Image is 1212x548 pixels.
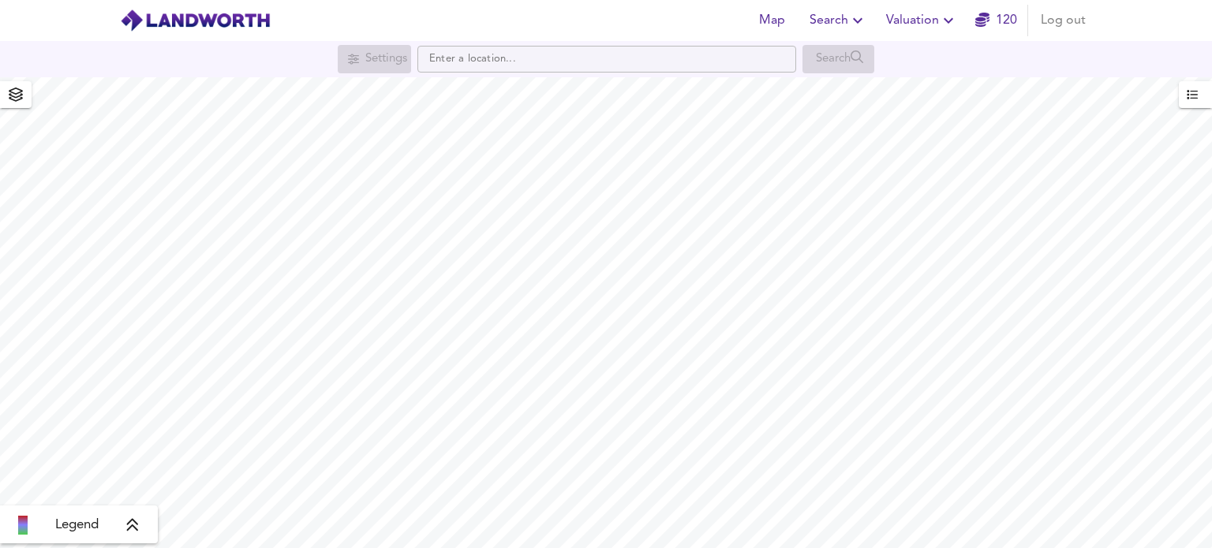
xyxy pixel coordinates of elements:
[55,516,99,535] span: Legend
[1034,5,1092,36] button: Log out
[886,9,958,32] span: Valuation
[120,9,271,32] img: logo
[417,46,796,73] input: Enter a location...
[1041,9,1086,32] span: Log out
[975,9,1017,32] a: 120
[338,45,411,73] div: Search for a location first or explore the map
[802,45,874,73] div: Search for a location first or explore the map
[971,5,1021,36] button: 120
[746,5,797,36] button: Map
[880,5,964,36] button: Valuation
[753,9,791,32] span: Map
[803,5,873,36] button: Search
[810,9,867,32] span: Search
